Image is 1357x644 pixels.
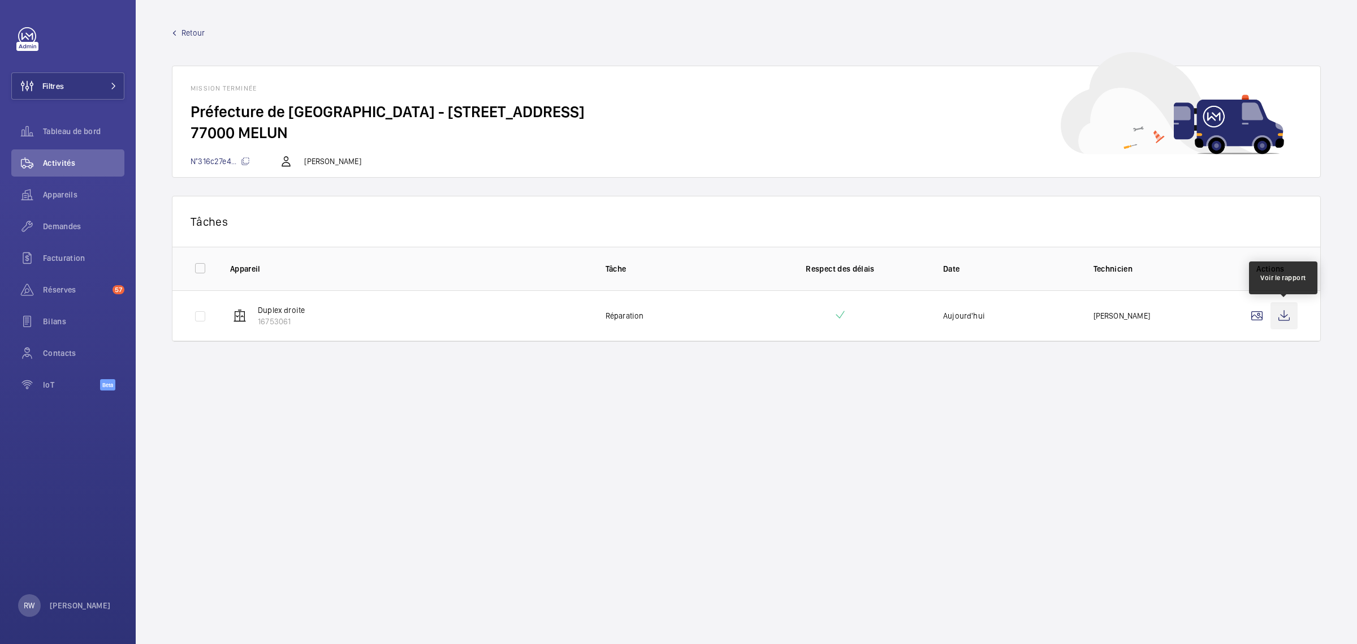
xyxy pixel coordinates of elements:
p: Duplex droite [258,304,305,316]
span: Activités [43,157,124,169]
p: Réparation [606,310,644,321]
h2: 77000 MELUN [191,122,1302,143]
span: Appareils [43,189,124,200]
h2: Préfecture de [GEOGRAPHIC_DATA] - [STREET_ADDRESS] [191,101,1302,122]
span: Retour [181,27,205,38]
span: Facturation [43,252,124,264]
span: Filtres [42,80,64,92]
p: Tâche [606,263,737,274]
p: Respect des délais [755,263,925,274]
p: Appareil [230,263,587,274]
p: [PERSON_NAME] [304,156,361,167]
p: Actions [1243,263,1298,274]
p: 16753061 [258,316,305,327]
span: Bilans [43,316,124,327]
div: Voir le rapport [1260,273,1306,283]
p: RW [24,600,34,611]
span: Tableau de bord [43,126,124,137]
span: Réserves [43,284,108,295]
p: Technicien [1094,263,1225,274]
h1: Mission terminée [191,84,1302,92]
button: Filtres [11,72,124,100]
img: car delivery [1061,52,1284,154]
span: Beta [100,379,115,390]
span: N°316c27e4... [191,157,250,166]
p: [PERSON_NAME] [50,600,111,611]
span: 57 [113,285,124,294]
span: Demandes [43,221,124,232]
span: IoT [43,379,100,390]
span: Contacts [43,347,124,359]
p: [PERSON_NAME] [1094,310,1150,321]
img: elevator.svg [233,309,247,323]
p: Tâches [191,214,1302,229]
p: Aujourd'hui [943,310,985,321]
p: Date [943,263,1075,274]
